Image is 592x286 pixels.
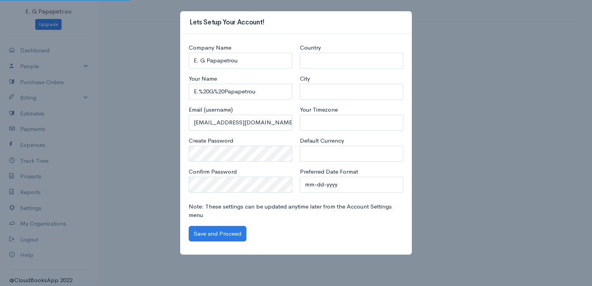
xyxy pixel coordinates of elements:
[300,136,344,145] label: Default Currency
[189,43,231,52] label: Company Name
[189,167,237,176] label: Confirm Password
[300,105,338,114] label: Your Timezone
[189,226,246,242] button: Save and Proceed
[189,202,403,220] p: Note: These settings can be updated anytime later from the Account Settings menu
[300,74,310,83] label: City
[300,167,358,176] label: Preferred Date Format
[189,105,233,114] label: Email (username)
[189,17,265,28] h3: Lets Setup Your Account!
[189,74,217,83] label: Your Name
[300,43,321,52] label: Country
[189,136,233,145] label: Create Password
